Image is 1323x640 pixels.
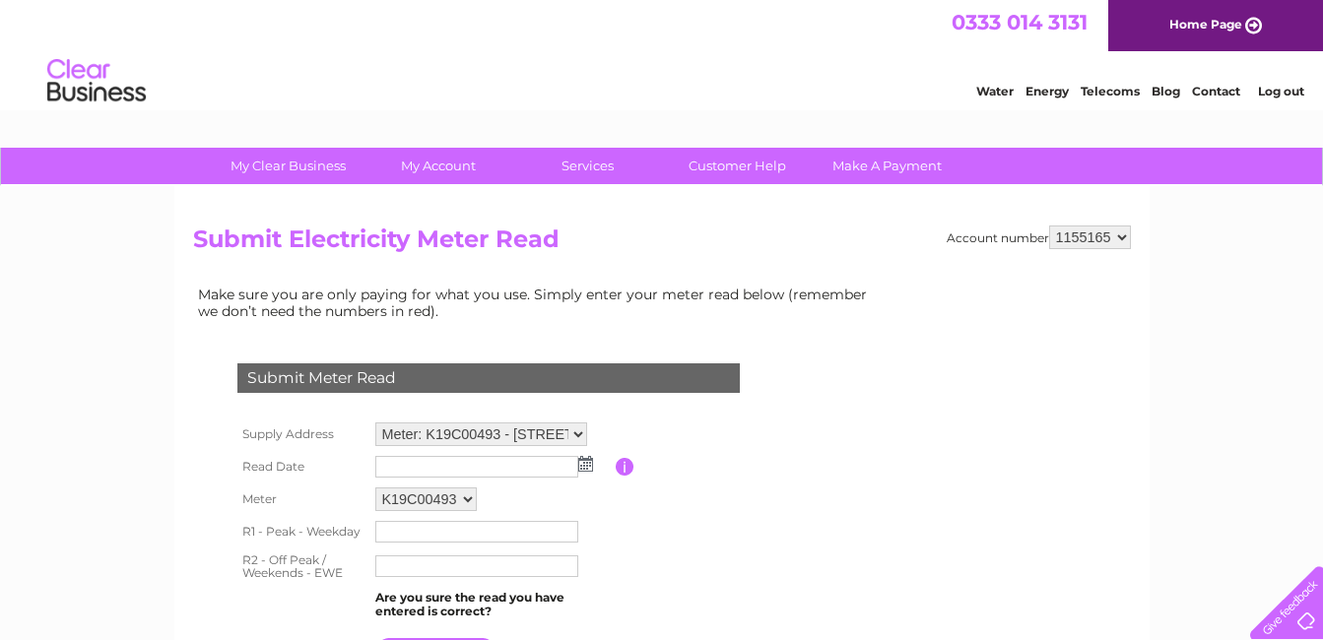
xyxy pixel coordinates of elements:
[947,225,1131,249] div: Account number
[357,148,519,184] a: My Account
[616,458,634,476] input: Information
[232,482,370,516] th: Meter
[1025,84,1069,98] a: Energy
[232,417,370,451] th: Supply Address
[578,456,593,472] img: ...
[506,148,669,184] a: Services
[237,363,740,393] div: Submit Meter Read
[1192,84,1240,98] a: Contact
[370,586,616,623] td: Are you sure the read you have entered is correct?
[976,84,1014,98] a: Water
[232,547,370,587] th: R2 - Off Peak / Weekends - EWE
[232,451,370,482] th: Read Date
[1258,84,1304,98] a: Log out
[46,51,147,111] img: logo.png
[1081,84,1140,98] a: Telecoms
[656,148,819,184] a: Customer Help
[207,148,369,184] a: My Clear Business
[232,516,370,547] th: R1 - Peak - Weekday
[193,282,883,323] td: Make sure you are only paying for what you use. Simply enter your meter read below (remember we d...
[1152,84,1180,98] a: Blog
[952,10,1088,34] a: 0333 014 3131
[806,148,968,184] a: Make A Payment
[197,11,1128,96] div: Clear Business is a trading name of Verastar Limited (registered in [GEOGRAPHIC_DATA] No. 3667643...
[193,225,1131,263] h2: Submit Electricity Meter Read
